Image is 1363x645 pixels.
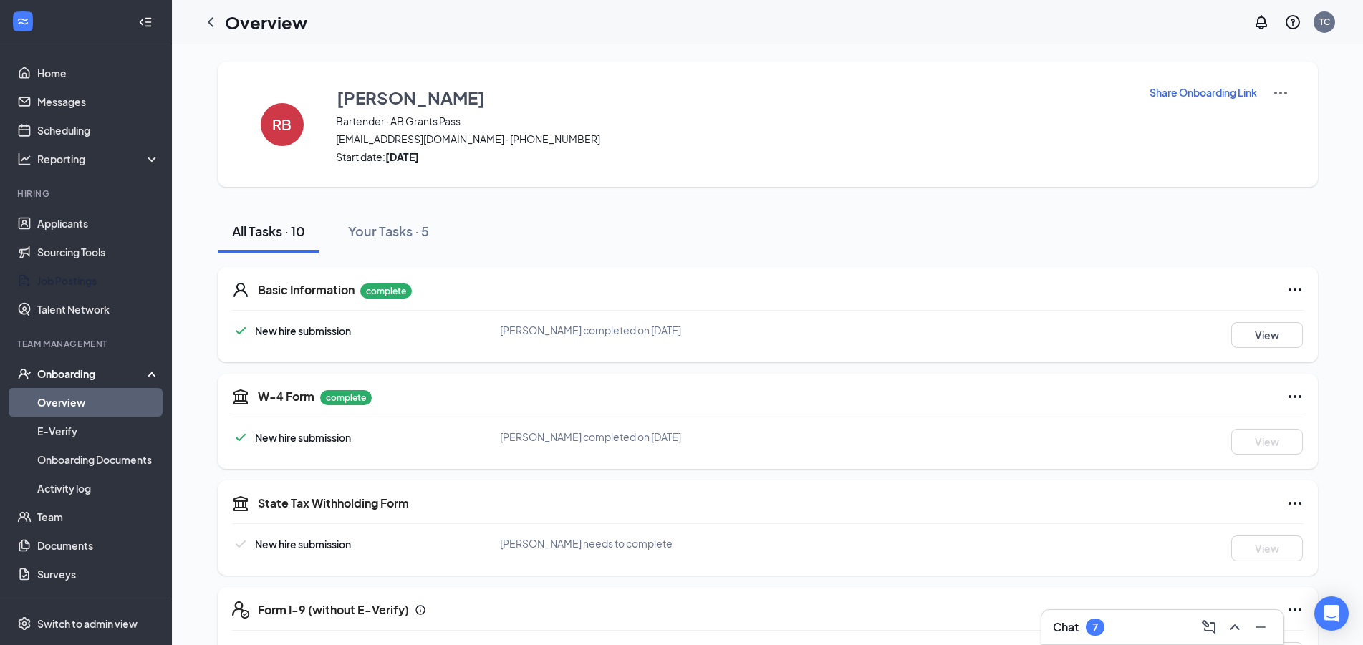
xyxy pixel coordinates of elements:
svg: WorkstreamLogo [16,14,30,29]
svg: ChevronLeft [202,14,219,31]
svg: User [232,281,249,299]
h5: Basic Information [258,282,355,298]
svg: QuestionInfo [1284,14,1301,31]
h3: Chat [1053,619,1079,635]
div: 7 [1092,621,1098,634]
div: Onboarding [37,367,148,381]
h5: State Tax Withholding Form [258,495,409,511]
button: View [1231,535,1303,561]
div: Open Intercom Messenger [1314,596,1349,631]
svg: ChevronUp [1226,619,1243,636]
svg: Settings [17,616,32,631]
h1: Overview [225,10,307,34]
svg: Checkmark [232,429,249,446]
span: [PERSON_NAME] completed on [DATE] [500,324,681,336]
div: Switch to admin view [37,616,138,631]
p: complete [320,390,372,405]
h4: RB [272,120,292,130]
strong: [DATE] [385,150,419,163]
a: Overview [37,388,160,417]
span: New hire submission [255,324,351,337]
a: Sourcing Tools [37,238,160,266]
a: Onboarding Documents [37,445,160,474]
svg: ComposeMessage [1200,619,1218,636]
h5: W-4 Form [258,389,314,404]
span: New hire submission [255,538,351,551]
a: Scheduling [37,116,160,145]
button: RB [246,84,318,164]
button: View [1231,322,1303,348]
svg: Collapse [138,15,153,29]
svg: FormI9EVerifyIcon [232,601,249,619]
svg: TaxGovernmentIcon [232,388,249,405]
span: Bartender · AB Grants Pass [336,114,1131,128]
div: Team Management [17,338,157,350]
a: Applicants [37,209,160,238]
svg: Notifications [1253,14,1270,31]
div: Your Tasks · 5 [348,222,429,240]
div: Hiring [17,188,157,200]
div: All Tasks · 10 [232,222,305,240]
div: TC [1319,16,1330,28]
a: Messages [37,87,160,116]
svg: Ellipses [1286,495,1304,512]
a: Activity log [37,474,160,503]
svg: Info [415,604,426,616]
a: Home [37,59,160,87]
svg: Ellipses [1286,388,1304,405]
a: Talent Network [37,295,160,324]
a: Documents [37,531,160,560]
p: complete [360,283,412,299]
button: [PERSON_NAME] [336,84,1131,110]
h5: Form I-9 (without E-Verify) [258,602,409,618]
span: [PERSON_NAME] needs to complete [500,537,673,550]
div: Reporting [37,152,160,166]
a: Job Postings [37,266,160,295]
svg: TaxGovernmentIcon [232,495,249,512]
a: Surveys [37,560,160,588]
svg: Analysis [17,152,32,166]
span: New hire submission [255,431,351,444]
button: View [1231,429,1303,455]
a: E-Verify [37,417,160,445]
img: More Actions [1272,84,1289,102]
svg: Minimize [1252,619,1269,636]
svg: Ellipses [1286,601,1304,619]
span: [EMAIL_ADDRESS][DOMAIN_NAME] · [PHONE_NUMBER] [336,132,1131,146]
span: Start date: [336,150,1131,164]
svg: Ellipses [1286,281,1304,299]
svg: Checkmark [232,535,249,553]
a: Team [37,503,160,531]
span: [PERSON_NAME] completed on [DATE] [500,430,681,443]
button: Share Onboarding Link [1149,84,1258,100]
button: Minimize [1249,616,1272,639]
button: ComposeMessage [1198,616,1220,639]
svg: UserCheck [17,367,32,381]
svg: Checkmark [232,322,249,339]
button: ChevronUp [1223,616,1246,639]
h3: [PERSON_NAME] [337,85,485,110]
